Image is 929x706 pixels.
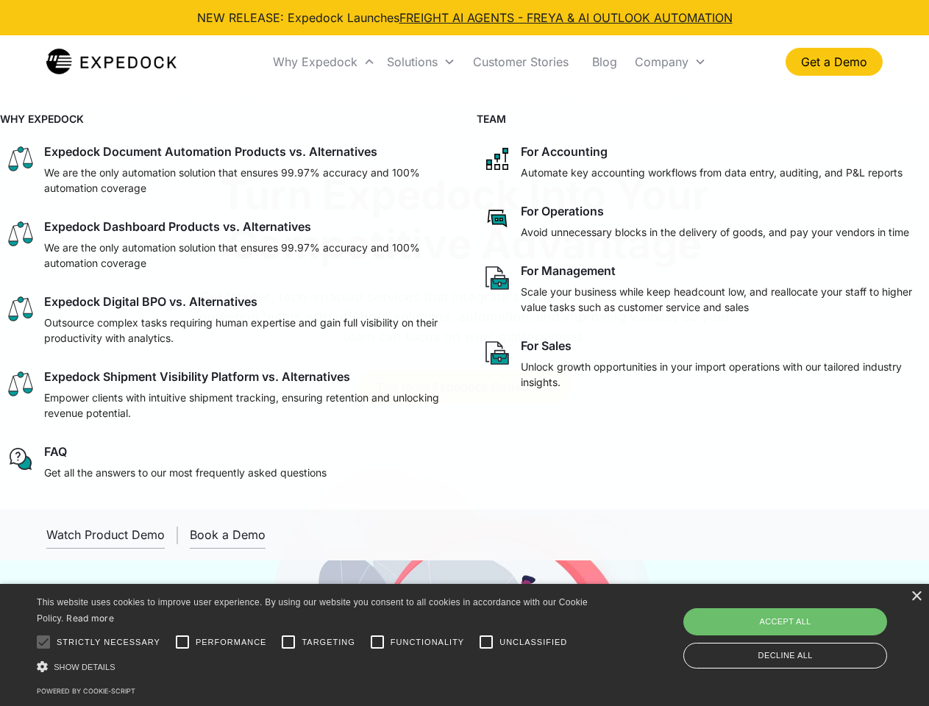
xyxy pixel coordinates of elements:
img: scale icon [6,144,35,174]
span: Targeting [302,636,355,649]
a: home [46,47,177,76]
img: regular chat bubble icon [6,444,35,474]
div: Watch Product Demo [46,527,165,542]
div: For Management [521,263,616,278]
p: We are the only automation solution that ensures 99.97% accuracy and 100% automation coverage [44,240,447,271]
img: scale icon [6,294,35,324]
img: paper and bag icon [483,338,512,368]
p: Empower clients with intuitive shipment tracking, ensuring retention and unlocking revenue potent... [44,390,447,421]
div: Expedock Document Automation Products vs. Alternatives [44,144,377,159]
img: Expedock Logo [46,47,177,76]
a: Powered by cookie-script [37,687,135,695]
span: Show details [54,663,115,671]
img: paper and bag icon [483,263,512,293]
iframe: Chat Widget [684,547,929,706]
img: scale icon [6,219,35,249]
div: For Operations [521,204,604,218]
a: Read more [66,613,114,624]
div: FAQ [44,444,67,459]
div: Book a Demo [190,527,266,542]
div: NEW RELEASE: Expedock Launches [197,9,733,26]
div: Solutions [381,37,461,87]
p: Avoid unnecessary blocks in the delivery of goods, and pay your vendors in time [521,224,909,240]
img: network like icon [483,144,512,174]
span: Unclassified [499,636,567,649]
div: Expedock Shipment Visibility Platform vs. Alternatives [44,369,350,384]
a: Blog [580,37,629,87]
span: This website uses cookies to improve user experience. By using our website you consent to all coo... [37,597,588,624]
a: Book a Demo [190,521,266,549]
div: Company [635,54,688,69]
p: Automate key accounting workflows from data entry, auditing, and P&L reports [521,165,903,180]
div: For Sales [521,338,572,353]
div: Show details [37,659,593,674]
div: Company [629,37,712,87]
p: We are the only automation solution that ensures 99.97% accuracy and 100% automation coverage [44,165,447,196]
p: Get all the answers to our most frequently asked questions [44,465,327,480]
span: Functionality [391,636,464,649]
div: Expedock Digital BPO vs. Alternatives [44,294,257,309]
a: Get a Demo [786,48,883,76]
span: Strictly necessary [57,636,160,649]
span: Performance [196,636,267,649]
p: Scale your business while keep headcount low, and reallocate your staff to higher value tasks suc... [521,284,924,315]
div: Solutions [387,54,438,69]
a: FREIGHT AI AGENTS - FREYA & AI OUTLOOK AUTOMATION [399,10,733,25]
a: Customer Stories [461,37,580,87]
img: rectangular chat bubble icon [483,204,512,233]
a: open lightbox [46,521,165,549]
div: Expedock Dashboard Products vs. Alternatives [44,219,311,234]
p: Unlock growth opportunities in your import operations with our tailored industry insights. [521,359,924,390]
div: Why Expedock [273,54,357,69]
div: For Accounting [521,144,608,159]
p: Outsource complex tasks requiring human expertise and gain full visibility on their productivity ... [44,315,447,346]
img: scale icon [6,369,35,399]
div: Why Expedock [267,37,381,87]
